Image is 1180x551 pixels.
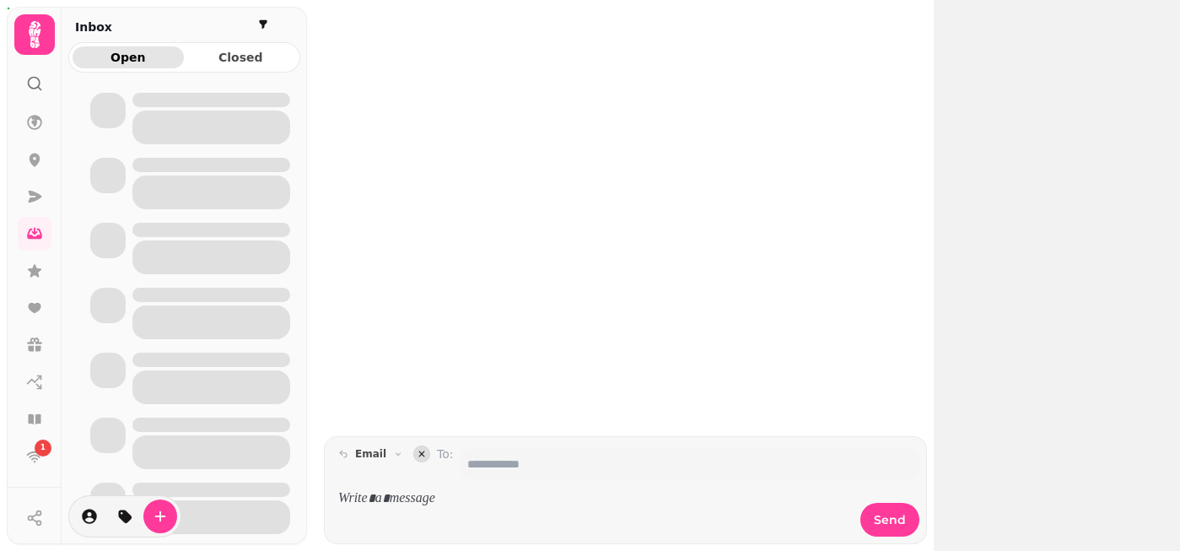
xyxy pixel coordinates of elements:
[199,51,283,63] span: Closed
[86,51,170,63] span: Open
[413,446,430,462] button: collapse
[18,440,51,473] a: 1
[186,46,297,68] button: Closed
[75,19,112,35] h2: Inbox
[437,446,453,479] label: To:
[73,46,184,68] button: Open
[874,514,906,526] span: Send
[253,14,273,35] button: filter
[143,500,177,533] button: create-convo
[108,500,142,533] button: tag-thread
[331,444,410,464] button: email
[40,442,46,454] span: 1
[860,503,919,537] button: Send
